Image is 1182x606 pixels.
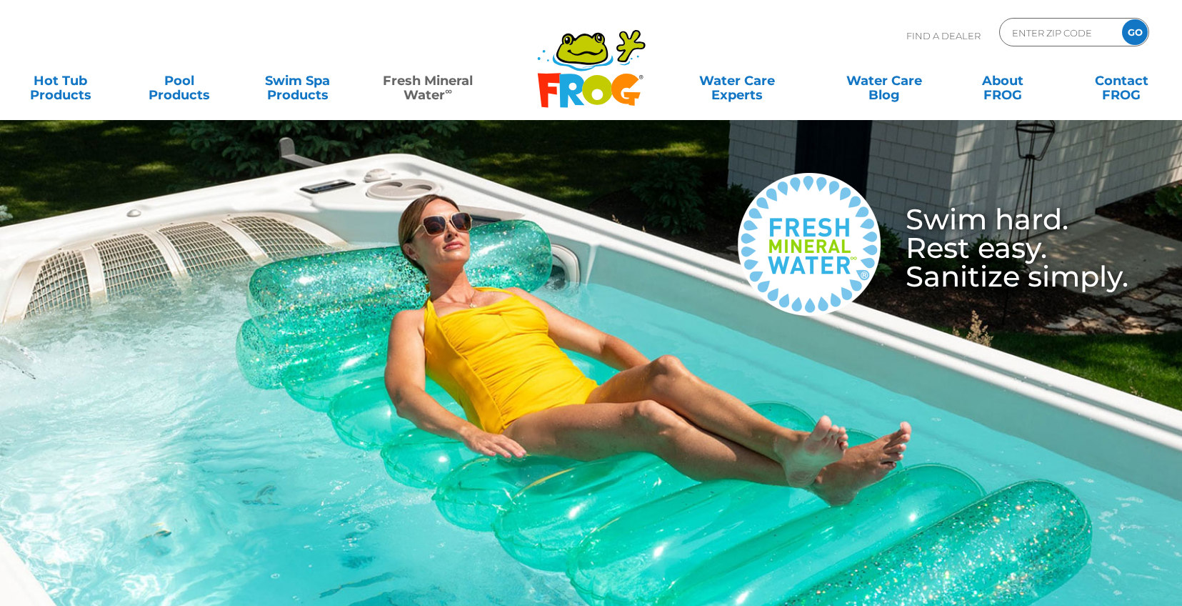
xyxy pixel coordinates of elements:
[838,66,931,95] a: Water CareBlog
[957,66,1049,95] a: AboutFROG
[662,66,812,95] a: Water CareExperts
[1076,66,1168,95] a: ContactFROG
[881,205,1128,291] h3: Swim hard. Rest easy. Sanitize simply.
[1011,22,1107,43] input: Zip Code Form
[445,85,452,96] sup: ∞
[14,66,106,95] a: Hot TubProducts
[1122,19,1148,45] input: GO
[906,18,981,54] p: Find A Dealer
[370,66,486,95] a: Fresh MineralWater∞
[251,66,344,95] a: Swim SpaProducts
[133,66,225,95] a: PoolProducts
